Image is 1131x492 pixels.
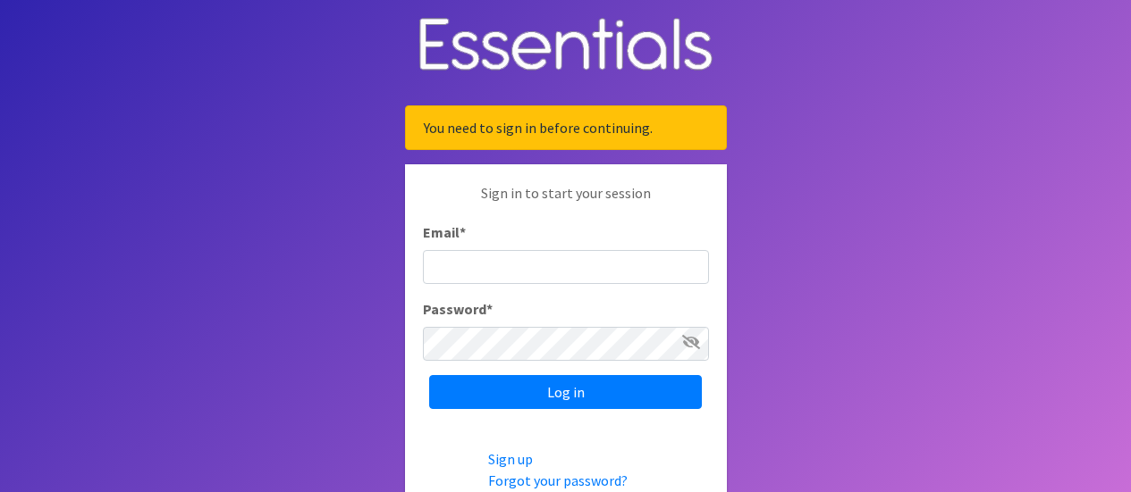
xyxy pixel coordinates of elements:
p: Sign in to start your session [423,182,709,221]
abbr: required [460,223,466,241]
abbr: required [486,300,493,318]
div: You need to sign in before continuing. [405,105,727,150]
label: Email [423,221,466,243]
a: Forgot your password? [488,471,628,489]
label: Password [423,298,493,320]
a: Sign up [488,450,533,468]
input: Log in [429,375,702,409]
